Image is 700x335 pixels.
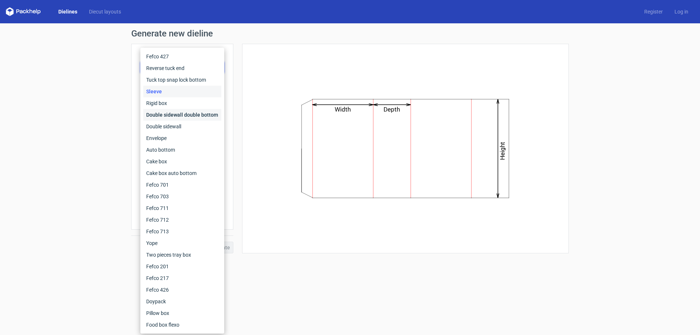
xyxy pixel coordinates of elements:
div: Auto bottom [143,144,221,156]
div: Doypack [143,296,221,307]
a: Dielines [52,8,83,15]
a: Diecut layouts [83,8,127,15]
div: Fefco 711 [143,202,221,214]
div: Tuck top snap lock bottom [143,74,221,86]
div: Cake box auto bottom [143,167,221,179]
div: Double sidewall double bottom [143,109,221,121]
div: Fefco 712 [143,214,221,226]
div: Two pieces tray box [143,249,221,261]
text: Depth [384,106,400,113]
div: Fefco 217 [143,272,221,284]
text: Width [335,106,351,113]
div: Reverse tuck end [143,62,221,74]
div: Yope [143,237,221,249]
div: Envelope [143,132,221,144]
div: Rigid box [143,97,221,109]
div: Fefco 713 [143,226,221,237]
a: Register [638,8,669,15]
div: Fefco 426 [143,284,221,296]
a: Log in [669,8,694,15]
div: Fefco 427 [143,51,221,62]
div: Sleeve [143,86,221,97]
div: Double sidewall [143,121,221,132]
div: Pillow box [143,307,221,319]
div: Fefco 701 [143,179,221,191]
h1: Generate new dieline [131,29,569,38]
div: Food box flexo [143,319,221,331]
div: Fefco 201 [143,261,221,272]
div: Fefco 703 [143,191,221,202]
div: Cake box [143,156,221,167]
text: Height [499,142,506,160]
